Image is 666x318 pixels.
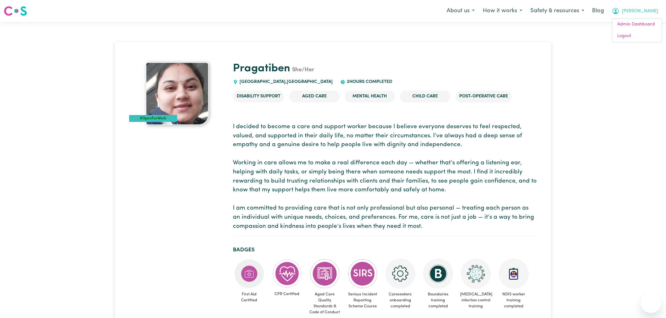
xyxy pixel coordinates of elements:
img: Care and support worker has completed CPR Certification [272,259,302,289]
span: CPR Certified [271,288,303,299]
span: [GEOGRAPHIC_DATA] , [GEOGRAPHIC_DATA] [238,79,333,84]
a: Admin Dashboard [612,19,662,30]
span: 2 hours completed [345,79,392,84]
img: CS Academy: Serious Incident Reporting Scheme course completed [347,259,378,289]
iframe: Button to launch messaging window [641,293,661,313]
li: Aged Care [289,90,340,102]
a: Careseekers logo [4,4,27,18]
span: [PERSON_NAME] [622,8,658,15]
img: CS Academy: Careseekers Onboarding course completed [385,259,415,289]
img: Careseekers logo [4,5,27,17]
li: Post-operative care [455,90,512,102]
li: Disability Support [233,90,284,102]
div: My Account [612,18,662,42]
a: Blog [588,4,608,18]
p: I decided to become a care and support worker because I believe everyone deserves to feel respect... [233,123,537,231]
li: Child care [400,90,450,102]
img: CS Academy: Aged Care Quality Standards & Code of Conduct course completed [310,259,340,289]
button: Safety & resources [526,4,588,18]
img: Pragatiben [146,62,209,125]
a: Pragatiben [233,63,290,74]
img: Care and support worker has completed First Aid Certification [234,259,264,289]
button: About us [443,4,479,18]
span: Aged Care Quality Standards & Code of Conduct [308,289,341,318]
span: NDIS worker training completed [497,289,530,312]
img: CS Academy: COVID-19 Infection Control Training course completed [461,259,491,289]
img: CS Academy: Introduction to NDIS Worker Training course completed [499,259,529,289]
span: Careseekers onboarding completed [384,289,417,312]
div: #OpenForWork [129,115,177,122]
a: Pragatiben's profile picture'#OpenForWork [129,62,225,125]
h2: Badges [233,247,537,253]
span: Boundaries training completed [422,289,454,312]
img: CS Academy: Boundaries in care and support work course completed [423,259,453,289]
span: First Aid Certified [233,289,266,306]
span: Serious Incident Reporting Scheme Course [346,289,379,312]
a: Logout [612,30,662,42]
button: My Account [608,4,662,18]
button: How it works [479,4,526,18]
span: [MEDICAL_DATA] infection control training [460,289,492,312]
li: Mental Health [345,90,395,102]
span: She/Her [290,67,314,73]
